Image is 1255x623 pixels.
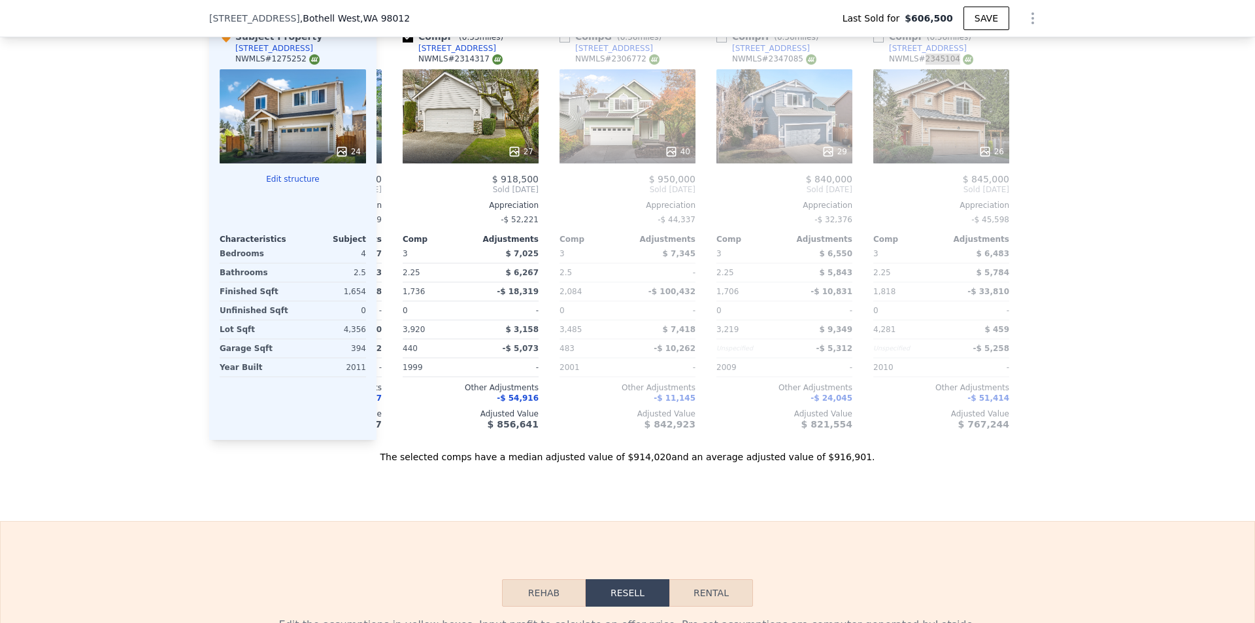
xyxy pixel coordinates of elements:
div: 2.5 [295,263,366,282]
div: [STREET_ADDRESS] [575,43,653,54]
span: Sold [DATE] [873,184,1009,195]
a: [STREET_ADDRESS] [560,43,653,54]
div: Adjusted Value [403,409,539,419]
div: 40 [665,145,690,158]
span: $ 5,784 [977,268,1009,277]
span: 1,818 [873,287,895,296]
span: 0 [873,306,878,315]
span: 4,281 [873,325,895,334]
div: Unspecified [873,339,939,358]
span: 0.56 [620,33,638,42]
div: [STREET_ADDRESS] [732,43,810,54]
div: [STREET_ADDRESS] [418,43,496,54]
div: - [473,301,539,320]
button: Rental [669,579,753,607]
div: 2.5 [560,263,625,282]
div: - [473,358,539,377]
span: ( miles) [769,33,824,42]
button: Edit structure [220,174,366,184]
div: Appreciation [403,200,539,210]
div: NWMLS # 2345104 [889,54,973,65]
span: 0.53 [462,33,480,42]
span: $ 7,345 [663,249,695,258]
img: NWMLS Logo [492,54,503,65]
div: 1999 [403,358,468,377]
span: $ 918,500 [492,174,539,184]
span: $ 6,483 [977,249,1009,258]
span: 3,485 [560,325,582,334]
div: 0 [295,301,366,320]
span: $ 459 [984,325,1009,334]
div: 2011 [295,358,366,377]
div: Adjusted Value [716,409,852,419]
div: Comp [873,234,941,244]
span: 3 [873,249,878,258]
span: $ 3,158 [506,325,539,334]
div: 2.25 [716,263,782,282]
span: $ 856,641 [488,419,539,429]
div: Bedrooms [220,244,290,263]
div: 2001 [560,358,625,377]
div: - [630,301,695,320]
span: [STREET_ADDRESS] [209,12,300,25]
div: 4 [295,244,366,263]
img: NWMLS Logo [963,54,973,65]
span: 3 [716,249,722,258]
a: [STREET_ADDRESS] [403,43,496,54]
span: $ 950,000 [649,174,695,184]
div: Appreciation [873,200,1009,210]
div: 27 [508,145,533,158]
div: - [787,358,852,377]
span: -$ 33,810 [967,287,1009,296]
span: $ 845,000 [963,174,1009,184]
span: 3 [560,249,565,258]
div: Comp [560,234,627,244]
div: Lot Sqft [220,320,290,339]
span: $ 7,418 [663,325,695,334]
div: 4,356 [295,320,366,339]
span: -$ 54,916 [497,394,539,403]
div: - [630,358,695,377]
div: The selected comps have a median adjusted value of $914,020 and an average adjusted value of $916... [209,440,1046,463]
div: Characteristics [220,234,293,244]
div: 2.25 [403,263,468,282]
div: 2.25 [873,263,939,282]
div: - [787,301,852,320]
button: Show Options [1020,5,1046,31]
img: NWMLS Logo [806,54,816,65]
div: Adjustments [784,234,852,244]
span: -$ 24,045 [811,394,852,403]
button: SAVE [963,7,1009,30]
span: -$ 44,337 [658,215,695,224]
div: NWMLS # 2306772 [575,54,660,65]
span: $ 6,550 [820,249,852,258]
a: [STREET_ADDRESS] [716,43,810,54]
span: $ 821,554 [801,419,852,429]
div: - [944,301,1009,320]
span: ( miles) [454,33,509,42]
span: 3,219 [716,325,739,334]
span: -$ 10,262 [654,344,695,353]
div: Garage Sqft [220,339,290,358]
div: 26 [979,145,1004,158]
div: NWMLS # 2314317 [418,54,503,65]
div: Finished Sqft [220,282,290,301]
span: 440 [403,344,418,353]
div: NWMLS # 1275252 [235,54,320,65]
button: Rehab [502,579,586,607]
span: $ 9,349 [820,325,852,334]
div: [STREET_ADDRESS] [235,43,313,54]
span: $ 840,000 [806,174,852,184]
div: Adjustments [941,234,1009,244]
div: Other Adjustments [716,382,852,393]
div: Appreciation [716,200,852,210]
span: 0.56 [929,33,947,42]
span: -$ 51,414 [967,394,1009,403]
span: 0 [560,306,565,315]
div: 29 [822,145,847,158]
div: 394 [295,339,366,358]
div: Adjusted Value [560,409,695,419]
img: NWMLS Logo [309,54,320,65]
div: Adjustments [627,234,695,244]
span: $ 5,843 [820,268,852,277]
